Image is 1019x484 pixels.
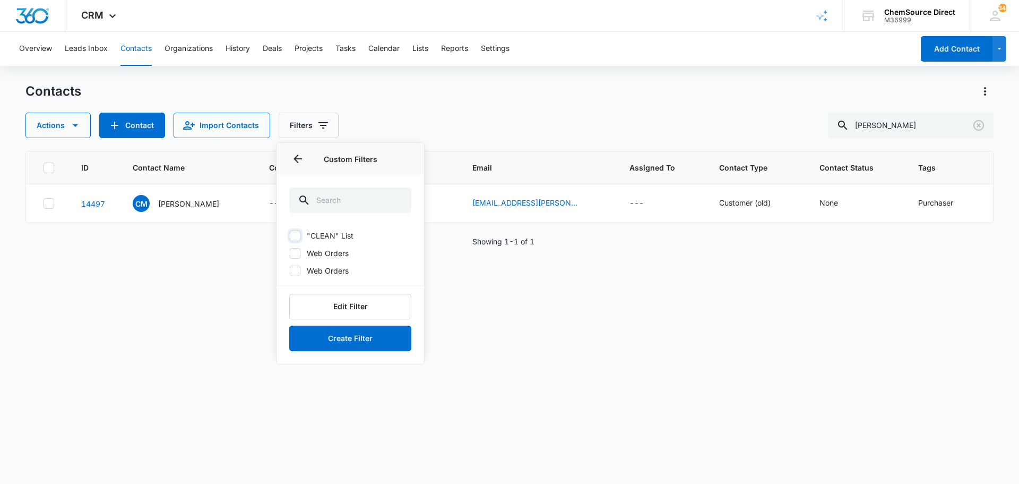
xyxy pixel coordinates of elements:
[165,32,213,66] button: Organizations
[918,162,961,173] span: Tags
[289,326,411,351] button: Create Filter
[884,16,955,24] div: account id
[412,32,428,66] button: Lists
[289,230,411,241] label: "CLEAN" List
[25,83,81,99] h1: Contacts
[819,197,857,210] div: Contact Status - None - Select to Edit Field
[65,32,108,66] button: Leads Inbox
[918,197,972,210] div: Tags - Purchaser - Select to Edit Field
[279,113,339,138] button: Filters
[719,197,790,210] div: Contact Type - Customer (old) - Select to Edit Field
[133,162,228,173] span: Contact Name
[472,236,534,247] p: Showing 1-1 of 1
[441,32,468,66] button: Reports
[295,32,323,66] button: Projects
[289,188,411,213] input: Search
[120,32,152,66] button: Contacts
[99,113,165,138] button: Add Contact
[269,162,331,173] span: Company Name
[998,4,1007,12] div: notifications count
[472,162,589,173] span: Email
[226,32,250,66] button: History
[998,4,1007,12] span: 349
[335,32,356,66] button: Tasks
[133,195,238,212] div: Contact Name - Christian Miller - Select to Edit Field
[970,117,987,134] button: Clear
[289,154,411,165] p: Custom Filters
[158,198,219,209] p: [PERSON_NAME]
[25,113,91,138] button: Actions
[629,197,663,210] div: Assigned To - - Select to Edit Field
[918,197,953,208] div: Purchaser
[289,248,411,259] label: Web Orders
[921,36,992,62] button: Add Contact
[472,197,578,208] a: [EMAIL_ADDRESS][PERSON_NAME][DOMAIN_NAME]
[289,150,306,167] button: Back
[174,113,270,138] button: Import Contacts
[269,197,283,210] div: ---
[81,10,103,21] span: CRM
[481,32,509,66] button: Settings
[81,199,105,208] a: Navigate to contact details page for Christian Miller
[719,197,771,208] div: Customer (old)
[289,265,411,276] label: Web Orders
[629,162,679,173] span: Assigned To
[263,32,282,66] button: Deals
[368,32,400,66] button: Calendar
[884,8,955,16] div: account name
[472,197,598,210] div: Email - Christian.Miller@Leidos.com - Select to Edit Field
[828,113,994,138] input: Search Contacts
[269,197,303,210] div: Company Name - - Select to Edit Field
[289,294,411,319] button: Edit Filter
[819,197,838,208] div: None
[133,195,150,212] span: CM
[629,197,644,210] div: ---
[819,162,877,173] span: Contact Status
[719,162,779,173] span: Contact Type
[977,83,994,100] button: Actions
[81,162,92,173] span: ID
[19,32,52,66] button: Overview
